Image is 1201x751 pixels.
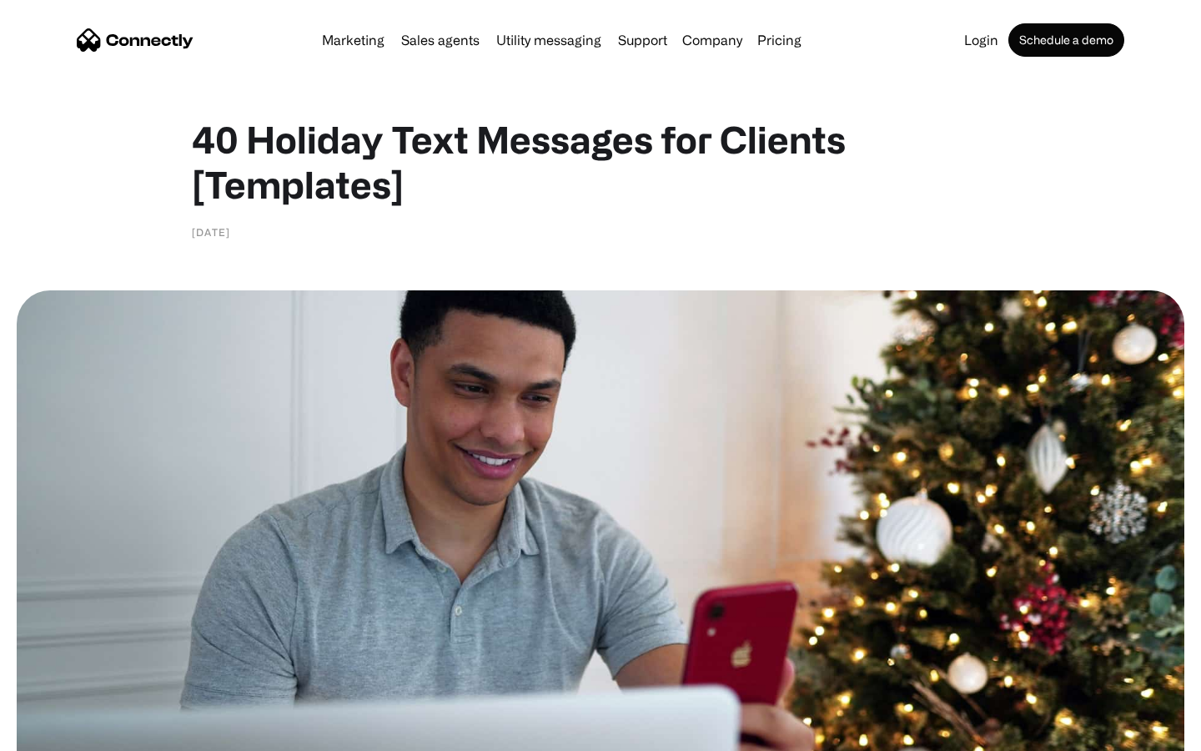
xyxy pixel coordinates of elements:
a: Login [957,33,1005,47]
a: Schedule a demo [1008,23,1124,57]
div: Company [682,28,742,52]
aside: Language selected: English [17,722,100,745]
a: Pricing [751,33,808,47]
a: Support [611,33,674,47]
a: Utility messaging [490,33,608,47]
ul: Language list [33,722,100,745]
h1: 40 Holiday Text Messages for Clients [Templates] [192,117,1009,207]
a: Marketing [315,33,391,47]
a: Sales agents [394,33,486,47]
div: [DATE] [192,224,230,240]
